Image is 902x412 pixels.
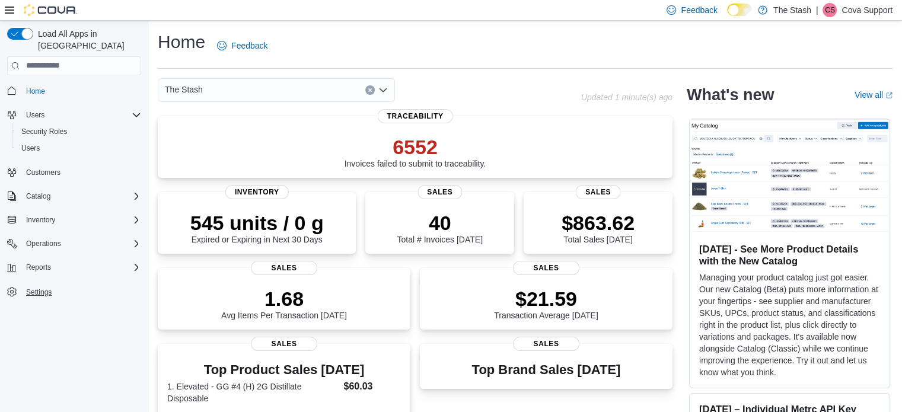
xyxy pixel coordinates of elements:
[885,92,893,99] svg: External link
[21,165,141,180] span: Customers
[21,143,40,153] span: Users
[377,109,452,123] span: Traceability
[21,213,60,227] button: Inventory
[21,84,50,98] a: Home
[494,287,598,320] div: Transaction Average [DATE]
[494,287,598,311] p: $21.59
[17,141,44,155] a: Users
[21,284,141,299] span: Settings
[472,363,621,377] h3: Top Brand Sales [DATE]
[842,3,893,17] p: Cova Support
[17,141,141,155] span: Users
[21,213,141,227] span: Inventory
[190,211,324,235] p: 545 units / 0 g
[343,379,400,394] dd: $60.03
[513,337,579,351] span: Sales
[2,164,146,181] button: Customers
[17,124,141,139] span: Security Roles
[26,215,55,225] span: Inventory
[562,211,635,244] div: Total Sales [DATE]
[365,85,375,95] button: Clear input
[2,82,146,100] button: Home
[17,124,72,139] a: Security Roles
[26,168,60,177] span: Customers
[165,82,203,97] span: The Stash
[26,263,51,272] span: Reports
[26,110,44,120] span: Users
[225,185,289,199] span: Inventory
[24,4,77,16] img: Cova
[2,259,146,276] button: Reports
[727,4,752,16] input: Dark Mode
[33,28,141,52] span: Load All Apps in [GEOGRAPHIC_DATA]
[21,260,141,274] span: Reports
[21,237,141,251] span: Operations
[2,283,146,300] button: Settings
[12,140,146,157] button: Users
[26,239,61,248] span: Operations
[397,211,482,235] p: 40
[378,85,388,95] button: Open list of options
[2,107,146,123] button: Users
[21,237,66,251] button: Operations
[221,287,347,320] div: Avg Items Per Transaction [DATE]
[158,30,205,54] h1: Home
[699,243,880,267] h3: [DATE] - See More Product Details with the New Catalog
[576,185,620,199] span: Sales
[816,3,818,17] p: |
[7,78,141,331] nav: Complex example
[190,211,324,244] div: Expired or Expiring in Next 30 Days
[417,185,462,199] span: Sales
[221,287,347,311] p: 1.68
[397,211,482,244] div: Total # Invoices [DATE]
[21,108,49,122] button: Users
[167,381,339,404] dt: 1. Elevated - GG #4 (H) 2G Distillate Disposable
[26,87,45,96] span: Home
[581,92,672,102] p: Updated 1 minute(s) ago
[21,189,141,203] span: Catalog
[21,189,55,203] button: Catalog
[345,135,486,168] div: Invoices failed to submit to traceability.
[21,84,141,98] span: Home
[562,211,635,235] p: $863.62
[513,261,579,275] span: Sales
[825,3,835,17] span: CS
[21,285,56,299] a: Settings
[855,90,893,100] a: View allExternal link
[2,212,146,228] button: Inventory
[21,108,141,122] span: Users
[251,337,317,351] span: Sales
[12,123,146,140] button: Security Roles
[251,261,317,275] span: Sales
[823,3,837,17] div: Cova Support
[2,235,146,252] button: Operations
[2,188,146,205] button: Catalog
[231,40,267,52] span: Feedback
[26,191,50,201] span: Catalog
[21,127,67,136] span: Security Roles
[699,272,880,378] p: Managing your product catalog just got easier. Our new Catalog (Beta) puts more information at yo...
[727,16,728,17] span: Dark Mode
[687,85,774,104] h2: What's new
[345,135,486,159] p: 6552
[681,4,717,16] span: Feedback
[26,288,52,297] span: Settings
[212,34,272,58] a: Feedback
[21,260,56,274] button: Reports
[167,363,401,377] h3: Top Product Sales [DATE]
[773,3,811,17] p: The Stash
[21,165,65,180] a: Customers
